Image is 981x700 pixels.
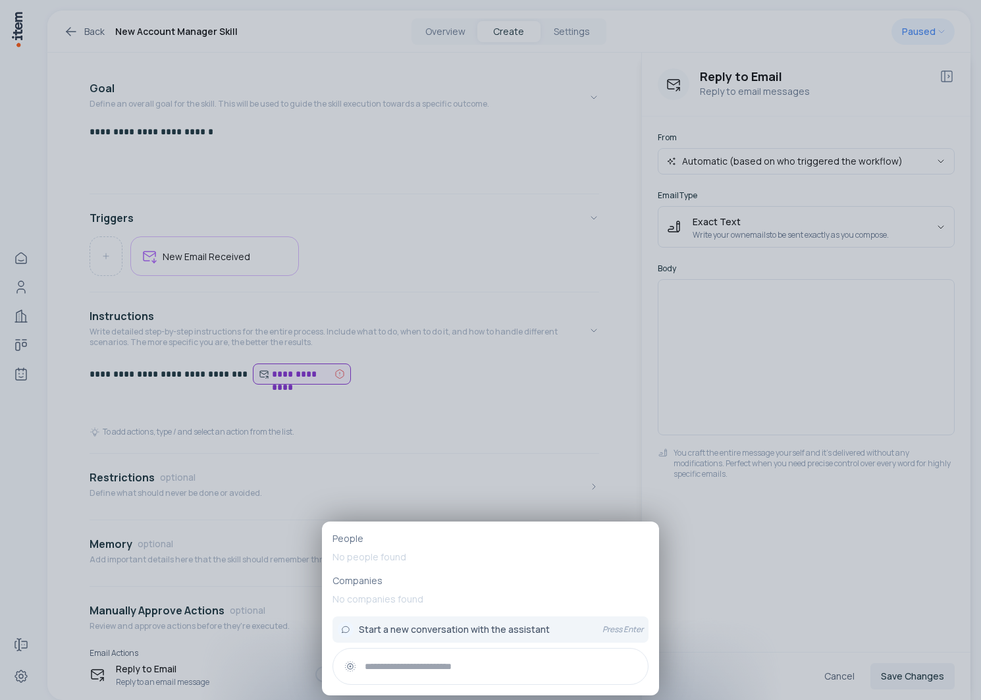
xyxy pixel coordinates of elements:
p: No people found [332,545,649,569]
p: Companies [332,574,649,587]
p: No companies found [332,587,649,611]
button: Start a new conversation with the assistantPress Enter [332,616,649,643]
p: Press Enter [602,624,643,635]
p: People [332,532,649,545]
div: PeopleNo people foundCompaniesNo companies foundStart a new conversation with the assistantPress ... [322,522,659,695]
span: Start a new conversation with the assistant [359,623,550,636]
